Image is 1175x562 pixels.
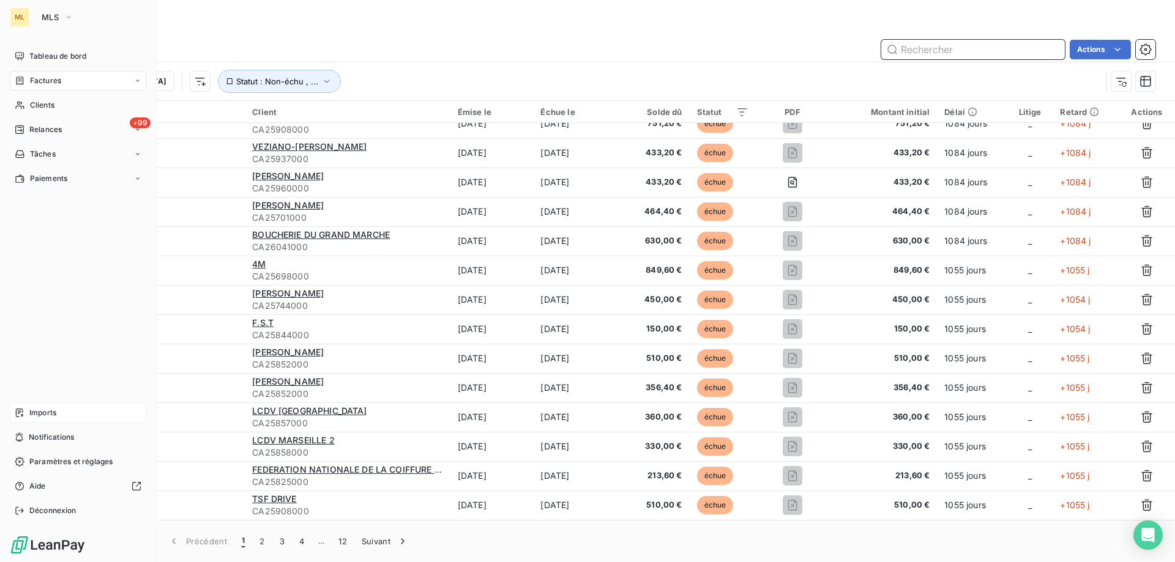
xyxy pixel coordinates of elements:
[533,373,621,402] td: [DATE]
[450,109,534,138] td: [DATE]
[837,499,930,511] span: 510,00 €
[252,200,324,210] span: [PERSON_NAME]
[218,70,341,93] button: Statut : Non-échu , ...
[837,440,930,453] span: 330,00 €
[252,528,272,554] button: 2
[450,461,534,490] td: [DATE]
[450,490,534,520] td: [DATE]
[837,117,930,130] span: 751,20 €
[1070,40,1131,59] button: Actions
[450,373,534,402] td: [DATE]
[533,285,621,314] td: [DATE]
[533,402,621,432] td: [DATE]
[937,226,1007,256] td: 1084 jours
[242,535,245,547] span: 1
[450,197,534,226] td: [DATE]
[533,168,621,197] td: [DATE]
[130,117,151,128] span: +99
[1028,353,1032,363] span: _
[252,288,324,298] span: [PERSON_NAME]
[252,259,266,269] span: 4M
[1028,177,1032,187] span: _
[1028,235,1032,246] span: _
[697,202,734,221] span: échue
[629,264,682,276] span: 849,60 €
[450,256,534,285] td: [DATE]
[937,461,1007,490] td: 1055 jours
[837,147,930,159] span: 433,20 €
[252,417,443,429] span: CA25857000
[937,402,1007,432] td: 1055 jours
[629,205,682,218] span: 464,40 €
[629,235,682,247] span: 630,00 €
[1028,118,1032,128] span: _
[837,411,930,423] span: 360,00 €
[1028,441,1032,451] span: _
[29,124,62,135] span: Relances
[533,138,621,168] td: [DATE]
[837,176,930,188] span: 433,20 €
[697,144,734,162] span: échue
[837,470,930,482] span: 213,60 €
[837,264,930,276] span: 849,60 €
[1028,206,1032,216] span: _
[1028,382,1032,393] span: _
[1060,206,1091,216] span: +1084 j
[837,235,930,247] span: 630,00 €
[697,437,734,456] span: échue
[450,314,534,344] td: [DATE]
[252,329,443,341] span: CA25844000
[937,168,1007,197] td: 1084 jours
[252,405,367,416] span: LCDV [GEOGRAPHIC_DATA]
[252,347,324,357] span: [PERSON_NAME]
[1060,382,1089,393] span: +1055 j
[837,352,930,364] span: 510,00 €
[252,317,274,328] span: F.S.T
[837,294,930,306] span: 450,00 €
[252,300,443,312] span: CA25744000
[533,109,621,138] td: [DATE]
[837,205,930,218] span: 464,40 €
[252,388,443,400] span: CA25852000
[10,535,86,555] img: Logo LeanPay
[1028,324,1032,334] span: _
[1060,107,1111,117] div: Retard
[29,407,56,418] span: Imports
[29,432,74,443] span: Notifications
[937,197,1007,226] td: 1084 jours
[629,117,682,130] span: 751,20 €
[252,212,443,224] span: CA25701000
[533,197,621,226] td: [DATE]
[252,270,443,283] span: CA25698000
[252,124,443,136] span: CA25908000
[937,432,1007,461] td: 1055 jours
[30,149,56,160] span: Tâches
[1133,520,1163,550] div: Open Intercom Messenger
[697,379,734,397] span: échue
[252,494,296,504] span: TSF DRIVE
[252,153,443,165] span: CA25937000
[697,349,734,368] span: échue
[629,176,682,188] span: 433,20 €
[697,232,734,250] span: échue
[252,435,334,445] span: LCDV MARSEILLE 2
[533,432,621,461] td: [DATE]
[937,256,1007,285] td: 1055 jours
[234,528,252,554] button: 1
[29,481,46,492] span: Aide
[29,456,113,467] span: Paramètres et réglages
[450,168,534,197] td: [DATE]
[763,107,821,117] div: PDF
[1060,235,1091,246] span: +1084 j
[252,505,443,517] span: CA25908000
[331,528,354,554] button: 12
[837,107,930,117] div: Montant initial
[937,373,1007,402] td: 1055 jours
[252,107,443,117] div: Client
[697,320,734,338] span: échue
[354,528,416,554] button: Suivant
[533,226,621,256] td: [DATE]
[1060,147,1091,158] span: +1084 j
[42,12,59,22] span: MLS
[236,76,318,86] span: Statut : Non-échu , ...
